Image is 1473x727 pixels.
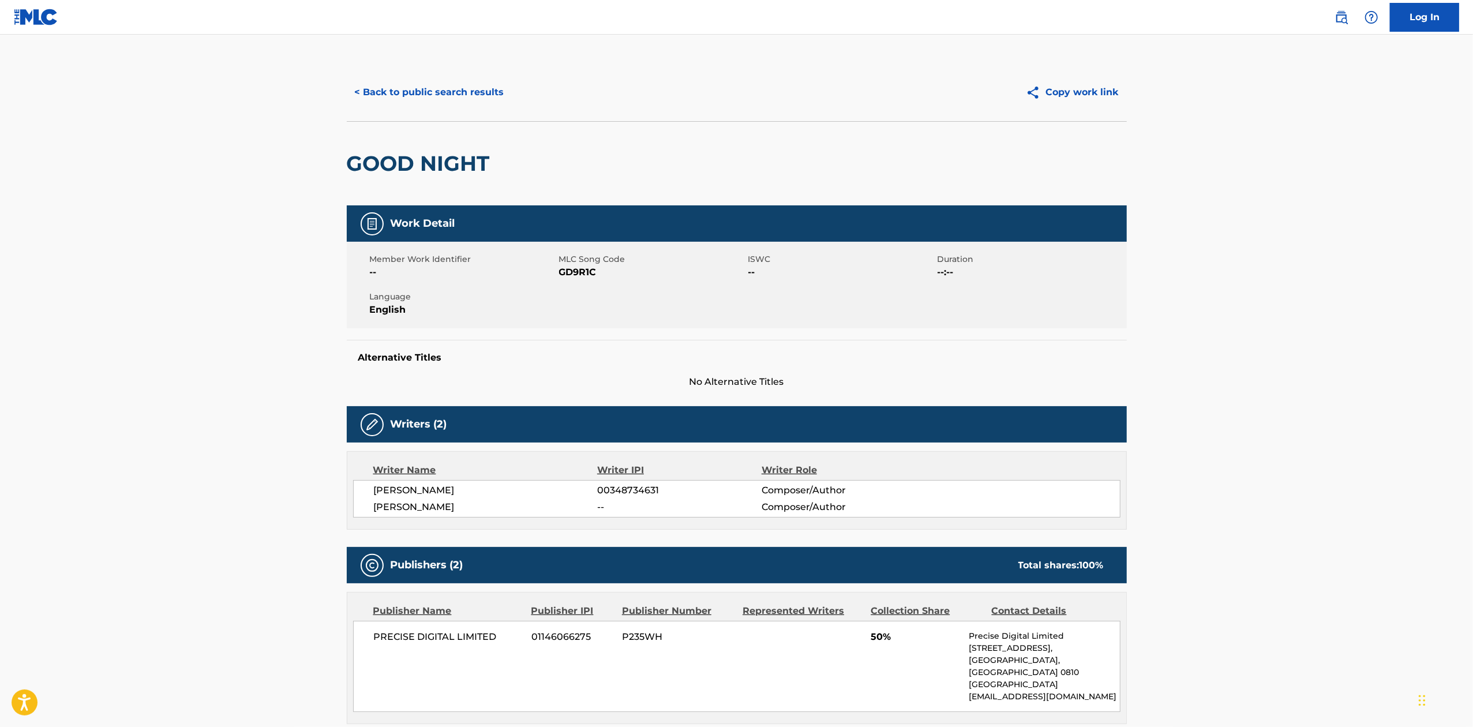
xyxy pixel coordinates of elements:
[1365,10,1378,24] img: help
[969,654,1119,679] p: [GEOGRAPHIC_DATA], [GEOGRAPHIC_DATA] 0810
[358,352,1115,363] h5: Alternative Titles
[748,265,935,279] span: --
[347,375,1127,389] span: No Alternative Titles
[365,559,379,572] img: Publishers
[373,463,598,477] div: Writer Name
[391,418,447,431] h5: Writers (2)
[391,217,455,230] h5: Work Detail
[374,500,598,514] span: [PERSON_NAME]
[622,604,734,618] div: Publisher Number
[391,559,463,572] h5: Publishers (2)
[374,630,523,644] span: PRECISE DIGITAL LIMITED
[365,418,379,432] img: Writers
[14,9,58,25] img: MLC Logo
[969,691,1119,703] p: [EMAIL_ADDRESS][DOMAIN_NAME]
[347,151,496,177] h2: GOOD NIGHT
[370,291,556,303] span: Language
[871,630,960,644] span: 50%
[1335,10,1348,24] img: search
[938,253,1124,265] span: Duration
[992,604,1104,618] div: Contact Details
[559,265,745,279] span: GD9R1C
[597,500,761,514] span: --
[1026,85,1046,100] img: Copy work link
[370,253,556,265] span: Member Work Identifier
[622,630,734,644] span: P235WH
[370,265,556,279] span: --
[531,604,613,618] div: Publisher IPI
[1018,78,1127,107] button: Copy work link
[370,303,556,317] span: English
[347,78,512,107] button: < Back to public search results
[365,217,379,231] img: Work Detail
[1330,6,1353,29] a: Public Search
[597,463,762,477] div: Writer IPI
[559,253,745,265] span: MLC Song Code
[1080,560,1104,571] span: 100 %
[374,484,598,497] span: [PERSON_NAME]
[531,630,613,644] span: 01146066275
[1415,672,1473,727] iframe: Chat Widget
[762,500,911,514] span: Composer/Author
[1018,559,1104,572] div: Total shares:
[1360,6,1383,29] div: Help
[748,253,935,265] span: ISWC
[969,642,1119,654] p: [STREET_ADDRESS],
[762,484,911,497] span: Composer/Author
[743,604,862,618] div: Represented Writers
[762,463,911,477] div: Writer Role
[1419,683,1426,718] div: Drag
[969,679,1119,691] p: [GEOGRAPHIC_DATA]
[969,630,1119,642] p: Precise Digital Limited
[597,484,761,497] span: 00348734631
[871,604,983,618] div: Collection Share
[938,265,1124,279] span: --:--
[1390,3,1459,32] a: Log In
[373,604,523,618] div: Publisher Name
